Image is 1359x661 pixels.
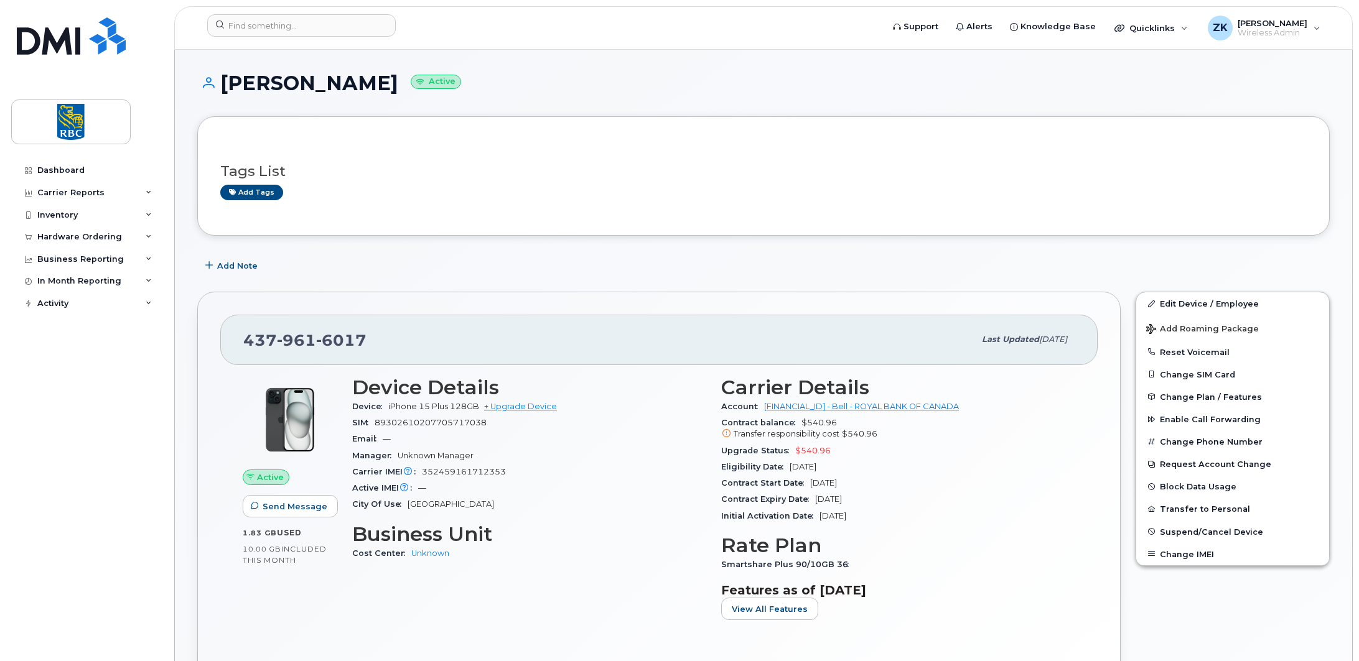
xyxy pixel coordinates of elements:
[820,511,846,520] span: [DATE]
[721,376,1075,399] h3: Carrier Details
[411,75,461,89] small: Active
[1136,475,1329,497] button: Block Data Usage
[721,494,815,504] span: Contract Expiry Date
[721,534,1075,557] h3: Rate Plan
[1136,315,1329,341] button: Add Roaming Package
[795,446,831,455] span: $540.96
[411,548,449,558] a: Unknown
[982,335,1039,344] span: Last updated
[1136,453,1329,475] button: Request Account Change
[277,528,302,537] span: used
[721,478,810,488] span: Contract Start Date
[1136,386,1329,408] button: Change Plan / Features
[721,462,790,471] span: Eligibility Date
[815,494,842,504] span: [DATE]
[721,511,820,520] span: Initial Activation Date
[352,499,408,509] span: City Of Use
[398,451,474,460] span: Unknown Manager
[243,529,277,537] span: 1.83 GB
[1136,292,1329,315] a: Edit Device / Employee
[1136,497,1329,520] button: Transfer to Personal
[721,402,764,411] span: Account
[732,603,808,615] span: View All Features
[1136,363,1329,386] button: Change SIM Card
[375,418,487,427] span: 89302610207705717038
[243,331,367,349] span: 437
[810,478,837,488] span: [DATE]
[721,418,1075,440] span: $540.96
[1136,341,1329,363] button: Reset Voicemail
[1136,520,1329,543] button: Suspend/Cancel Device
[383,434,391,443] span: —
[352,418,375,427] span: SIM
[257,471,284,483] span: Active
[243,495,338,517] button: Send Message
[243,545,281,553] span: 10.00 GB
[408,499,494,509] span: [GEOGRAPHIC_DATA]
[721,583,1075,598] h3: Features as of [DATE]
[721,418,801,427] span: Contract balance
[388,402,479,411] span: iPhone 15 Plus 128GB
[1160,415,1261,424] span: Enable Call Forwarding
[352,523,706,545] h3: Business Unit
[790,462,816,471] span: [DATE]
[352,376,706,399] h3: Device Details
[197,254,268,277] button: Add Note
[263,501,327,512] span: Send Message
[721,598,818,620] button: View All Features
[352,451,398,460] span: Manager
[721,446,795,455] span: Upgrade Status
[352,434,383,443] span: Email
[352,483,418,492] span: Active IMEI
[1160,527,1263,536] span: Suspend/Cancel Device
[217,260,258,272] span: Add Note
[1039,335,1067,344] span: [DATE]
[418,483,426,492] span: —
[220,185,283,200] a: Add tags
[253,382,327,457] img: iPhone_15_Black.png
[422,467,506,476] span: 352459161712353
[316,331,367,349] span: 6017
[352,467,422,476] span: Carrier IMEI
[484,402,557,411] a: + Upgrade Device
[721,560,855,569] span: Smartshare Plus 90/10GB 36
[220,164,1307,179] h3: Tags List
[1146,324,1259,336] span: Add Roaming Package
[1160,392,1262,401] span: Change Plan / Features
[734,429,839,438] span: Transfer responsibility cost
[352,548,411,558] span: Cost Center
[1136,408,1329,430] button: Enable Call Forwarding
[1136,543,1329,565] button: Change IMEI
[842,429,877,438] span: $540.96
[352,402,388,411] span: Device
[764,402,959,411] a: [FINANCIAL_ID] - Bell - ROYAL BANK OF CANADA
[277,331,316,349] span: 961
[243,544,327,565] span: included this month
[197,72,1330,94] h1: [PERSON_NAME]
[1136,430,1329,453] button: Change Phone Number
